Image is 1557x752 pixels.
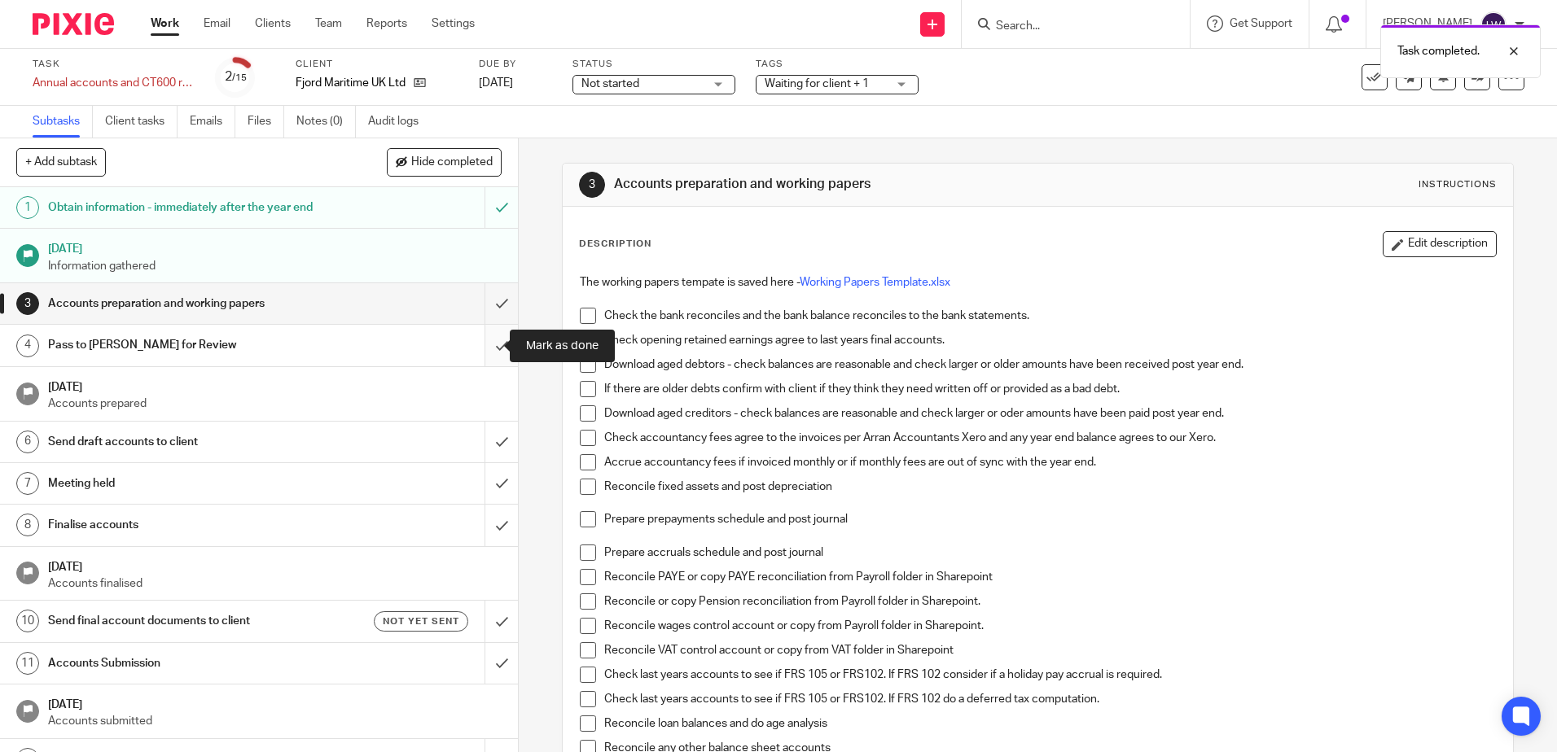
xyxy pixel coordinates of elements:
button: Edit description [1383,231,1497,257]
p: Download aged debtors - check balances are reasonable and check larger or older amounts have been... [604,356,1495,373]
h1: Meeting held [48,471,328,496]
a: Email [204,15,230,32]
h1: [DATE] [48,555,502,575]
div: 10 [16,610,39,632]
p: Reconcile VAT control account or copy from VAT folder in Sharepoint [604,642,1495,658]
span: Waiting for client + 1 [765,78,869,90]
h1: Pass to [PERSON_NAME] for Review [48,333,328,357]
p: Check last years accounts to see if FRS 105 or FRS102. If FRS 102 consider if a holiday pay accru... [604,667,1495,683]
p: Reconcile fixed assets and post depreciation [604,479,1495,495]
a: Audit logs [368,106,431,138]
p: Accounts prepared [48,396,502,412]
h1: Accounts preparation and working papers [614,176,1072,193]
p: Reconcile loan balances and do age analysis [604,715,1495,732]
h1: Obtain information - immediately after the year end [48,195,328,220]
h1: [DATE] [48,693,502,713]
div: Annual accounts and CT600 return [33,75,195,91]
div: 3 [16,292,39,315]
h1: [DATE] [48,237,502,257]
a: Client tasks [105,106,178,138]
label: Status [572,58,735,71]
img: svg%3E [1480,11,1507,37]
h1: Finalise accounts [48,513,328,537]
div: 1 [16,196,39,219]
p: Reconcile or copy Pension reconciliation from Payroll folder in Sharepoint. [604,593,1495,610]
h1: Send draft accounts to client [48,430,328,454]
label: Client [296,58,458,71]
div: Instructions [1419,178,1497,191]
p: Check the bank reconciles and the bank balance reconciles to the bank statements. [604,308,1495,324]
label: Tags [756,58,919,71]
h1: Send final account documents to client [48,609,328,633]
div: 6 [16,431,39,453]
h1: Accounts preparation and working papers [48,291,328,316]
p: If there are older debts confirm with client if they think they need written off or provided as a... [604,381,1495,397]
div: 2 [225,68,247,86]
label: Due by [479,58,552,71]
a: Files [248,106,284,138]
span: Not yet sent [383,614,459,628]
span: Hide completed [411,156,493,169]
img: Pixie [33,13,114,35]
p: Reconcile PAYE or copy PAYE reconciliation from Payroll folder in Sharepoint [604,569,1495,585]
p: Download aged creditors - check balances are reasonable and check larger or oder amounts have bee... [604,405,1495,422]
a: Clients [255,15,291,32]
a: Emails [190,106,235,138]
a: Working Papers Template.xlsx [800,277,950,288]
p: Description [579,238,651,251]
a: Team [315,15,342,32]
a: Work [151,15,179,32]
p: Accrue accountancy fees if invoiced monthly or if monthly fees are out of sync with the year end. [604,454,1495,470]
p: The working papers tempate is saved here - [580,274,1495,291]
div: 7 [16,472,39,495]
button: + Add subtask [16,148,106,176]
p: Accounts submitted [48,713,502,729]
p: Check accountancy fees agree to the invoices per Arran Accountants Xero and any year end balance ... [604,430,1495,446]
p: Prepare accruals schedule and post journal [604,544,1495,561]
span: [DATE] [479,77,513,89]
h1: Accounts Submission [48,651,328,675]
p: Accounts finalised [48,575,502,592]
span: Not started [581,78,639,90]
p: Task completed. [1397,43,1480,59]
div: 8 [16,514,39,536]
p: Check opening retained earnings agree to last years final accounts. [604,332,1495,348]
button: Hide completed [387,148,502,176]
p: Check last years accounts to see if FRS 105 or FRS102. If FRS 102 do a deferred tax computation. [604,691,1495,707]
label: Task [33,58,195,71]
small: /15 [232,73,247,82]
div: 4 [16,334,39,357]
div: 11 [16,652,39,675]
a: Reports [366,15,407,32]
p: Reconcile wages control account or copy from Payroll folder in Sharepoint. [604,618,1495,634]
h1: [DATE] [48,375,502,396]
a: Settings [432,15,475,32]
div: 3 [579,172,605,198]
p: Fjord Maritime UK Ltd [296,75,406,91]
a: Notes (0) [296,106,356,138]
a: Subtasks [33,106,93,138]
p: Information gathered [48,258,502,274]
p: Prepare prepayments schedule and post journal [604,511,1495,527]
